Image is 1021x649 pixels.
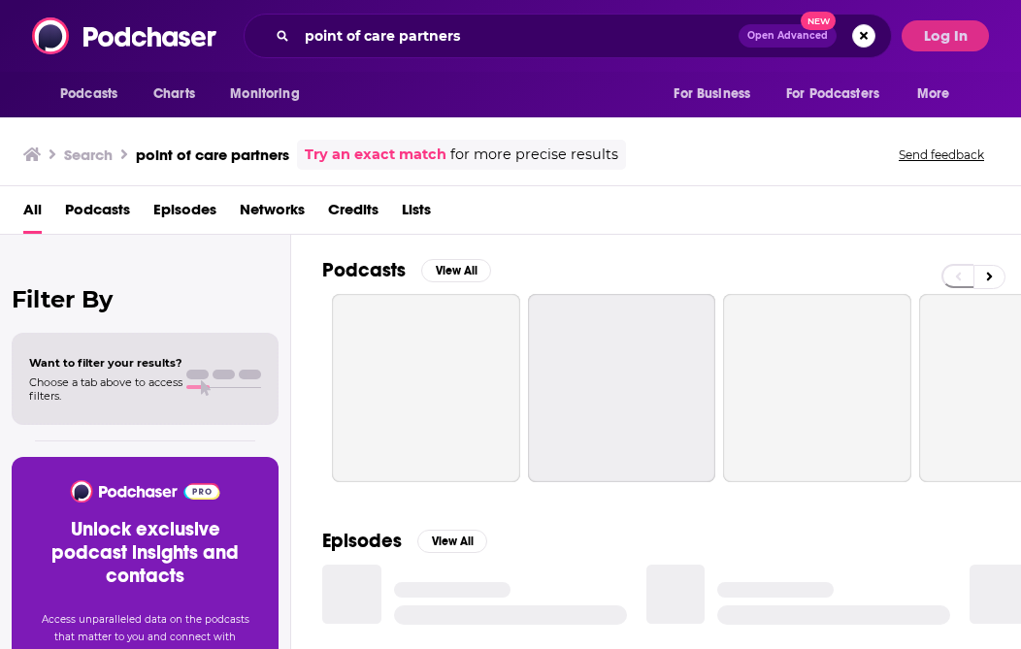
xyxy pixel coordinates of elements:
[297,20,739,51] input: Search podcasts, credits, & more...
[917,81,950,108] span: More
[240,194,305,234] a: Networks
[216,76,324,113] button: open menu
[322,258,491,282] a: PodcastsView All
[153,194,216,234] a: Episodes
[32,17,218,54] img: Podchaser - Follow, Share and Rate Podcasts
[65,194,130,234] a: Podcasts
[153,81,195,108] span: Charts
[136,146,289,164] h3: point of care partners
[902,20,989,51] button: Log In
[893,146,990,163] button: Send feedback
[69,480,221,503] img: Podchaser - Follow, Share and Rate Podcasts
[141,76,207,113] a: Charts
[322,529,487,553] a: EpisodesView All
[747,31,828,41] span: Open Advanced
[305,144,446,166] a: Try an exact match
[64,146,113,164] h3: Search
[402,194,431,234] a: Lists
[674,81,750,108] span: For Business
[12,285,279,313] h2: Filter By
[244,14,892,58] div: Search podcasts, credits, & more...
[47,76,143,113] button: open menu
[230,81,299,108] span: Monitoring
[29,375,182,403] span: Choose a tab above to access filters.
[739,24,837,48] button: Open AdvancedNew
[322,258,406,282] h2: Podcasts
[774,76,907,113] button: open menu
[450,144,618,166] span: for more precise results
[23,194,42,234] a: All
[322,529,402,553] h2: Episodes
[60,81,117,108] span: Podcasts
[417,530,487,553] button: View All
[35,518,255,588] h3: Unlock exclusive podcast insights and contacts
[421,259,491,282] button: View All
[904,76,974,113] button: open menu
[328,194,379,234] a: Credits
[660,76,774,113] button: open menu
[29,356,182,370] span: Want to filter your results?
[786,81,879,108] span: For Podcasters
[801,12,836,30] span: New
